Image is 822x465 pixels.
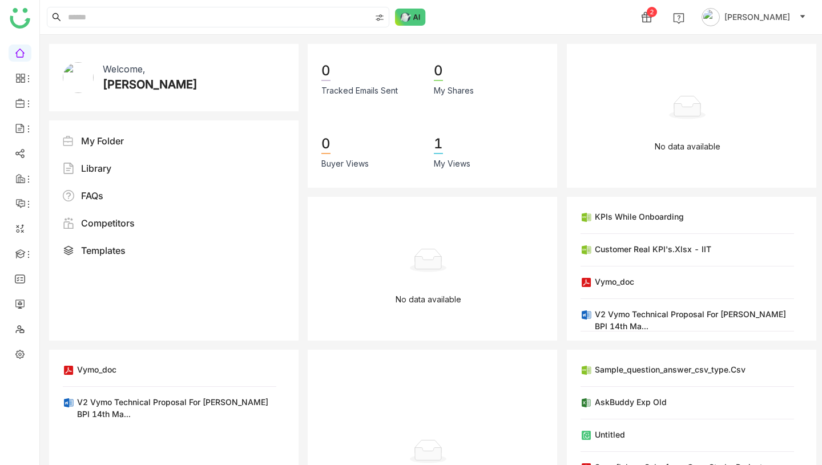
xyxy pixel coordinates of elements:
div: 0 [434,62,443,81]
div: Templates [81,244,126,257]
img: search-type.svg [375,13,384,22]
img: 614311cd187b40350527aed2 [63,62,94,93]
div: AskBuddy Exp old [595,396,667,408]
button: [PERSON_NAME] [699,8,808,26]
div: vymo_doc [77,363,116,375]
div: V2 Vymo Technical Proposal for [PERSON_NAME] BPI 14th Ma... [77,396,276,420]
div: My Shares [434,84,474,97]
div: Competitors [81,216,135,230]
div: Tracked Emails Sent [321,84,398,97]
div: Sample_question_answer_csv_type.csv [595,363,746,375]
div: Untitled [595,428,625,440]
div: 0 [321,62,331,81]
div: Library [81,161,111,175]
div: 1 [434,135,443,154]
div: Welcome, [103,62,145,76]
p: No data available [396,293,461,306]
div: KPIs while Onboarding [595,211,684,223]
img: help.svg [673,13,684,24]
img: logo [10,8,30,29]
div: Customer Real KPI's.xlsx - IIT [595,243,711,255]
div: V2 Vymo Technical Proposal for [PERSON_NAME] BPI 14th Ma... [595,308,794,332]
div: 0 [321,135,331,154]
div: My Views [434,157,470,170]
div: vymo_doc [595,276,634,288]
p: No data available [655,140,720,153]
div: Buyer Views [321,157,369,170]
div: FAQs [81,189,103,203]
span: [PERSON_NAME] [724,11,790,23]
img: ask-buddy-normal.svg [395,9,426,26]
div: [PERSON_NAME] [103,76,198,93]
div: My Folder [81,134,124,148]
div: 2 [647,7,657,17]
img: avatar [702,8,720,26]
